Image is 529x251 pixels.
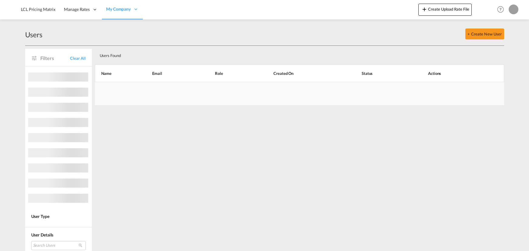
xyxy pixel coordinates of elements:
[347,65,413,82] th: Status
[40,55,70,62] span: Filters
[418,4,472,16] button: icon-plus 400-fgCreate Upload Rate File
[31,232,54,237] span: User Details
[64,6,90,12] span: Manage Rates
[413,65,504,82] th: Actions
[495,4,506,15] span: Help
[97,48,461,61] div: Users Found
[25,30,43,39] div: Users
[95,65,137,82] th: Name
[137,65,200,82] th: Email
[495,4,509,15] div: Help
[465,28,504,39] button: + Create New User
[258,65,347,82] th: Created On
[200,65,258,82] th: Role
[21,7,55,12] span: LCL Pricing Matrix
[31,214,49,219] span: User Type
[106,6,131,12] span: My Company
[421,5,428,13] md-icon: icon-plus 400-fg
[70,55,85,61] span: Clear All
